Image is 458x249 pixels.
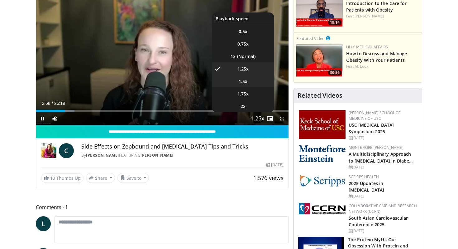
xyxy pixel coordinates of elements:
span: 13 [50,175,55,181]
div: [DATE] [349,228,417,234]
div: [DATE] [266,162,283,168]
button: Mute [49,112,61,125]
button: Pause [36,112,49,125]
div: [DATE] [349,193,417,199]
h4: Related Videos [298,92,342,99]
img: b0142b4c-93a1-4b58-8f91-5265c282693c.png.150x105_q85_autocrop_double_scale_upscale_version-0.2.png [299,145,346,162]
span: 0.75x [237,41,249,47]
span: 2x [241,103,246,110]
a: Collaborative CME and Research Network (CCRN) [349,203,417,214]
a: Montefiore [PERSON_NAME] [349,145,403,150]
div: Feat. [346,13,419,19]
a: Scripps Health [349,174,379,179]
a: [PERSON_NAME] School of Medicine of USC [349,110,401,121]
img: c9f2b0b7-b02a-4276-a72a-b0cbb4230bc1.jpg.150x105_q85_autocrop_double_scale_upscale_version-0.2.jpg [299,174,346,187]
span: 1x [231,53,236,60]
img: a04ee3ba-8487-4636-b0fb-5e8d268f3737.png.150x105_q85_autocrop_double_scale_upscale_version-0.2.png [299,203,346,214]
span: 2:58 [42,101,50,106]
div: [DATE] [349,135,417,141]
a: Lilly Medical Affairs [346,44,388,50]
div: [DATE] [349,164,417,170]
button: Save to [117,173,149,183]
div: Feat. [346,64,419,69]
span: 26:19 [54,101,65,106]
h4: Side Effects on Zepbound and [MEDICAL_DATA] Tips and Tricks [81,143,283,150]
span: 1.5x [239,78,247,85]
a: [PERSON_NAME] [355,13,384,19]
a: South Asian Cardiovascular Conference 2025 [349,215,408,227]
span: Comments 1 [36,203,289,211]
button: Enable picture-in-picture mode [264,112,276,125]
button: Playback Rate [251,112,264,125]
a: How to Discuss and Manage Obesity With Your Patients [346,51,407,63]
span: 1,576 views [253,174,284,182]
a: [PERSON_NAME] [141,153,174,158]
span: 19:14 [328,20,341,25]
span: / [52,101,53,106]
img: 7b941f1f-d101-407a-8bfa-07bd47db01ba.png.150x105_q85_autocrop_double_scale_upscale_version-0.2.jpg [299,110,346,139]
a: L [36,216,51,231]
span: 1.25x [237,66,249,72]
div: By FEATURING [81,153,283,158]
a: C [59,143,74,158]
a: A Multidisciplinary Approach to [MEDICAL_DATA] in Diabe… [349,151,413,164]
span: 1.75x [237,91,249,97]
div: Progress Bar [36,110,289,112]
small: Featured Video [296,36,325,41]
a: M. Look [355,64,368,69]
a: 30:56 [296,44,343,77]
img: Dr. Carolynn Francavilla [41,143,56,158]
a: Introduction to the Care for Patients with Obesity [346,0,407,13]
button: Fullscreen [276,112,289,125]
a: 2025 Updates in [MEDICAL_DATA] [349,180,384,193]
span: 0.5x [239,28,247,35]
img: c98a6a29-1ea0-4bd5-8cf5-4d1e188984a7.png.150x105_q85_crop-smart_upscale.png [296,44,343,77]
a: USC [MEDICAL_DATA] Symposium 2025 [349,122,394,134]
button: Share [86,173,115,183]
a: [PERSON_NAME] [86,153,119,158]
span: 30:56 [328,70,341,76]
a: 13 Thumbs Up [41,173,83,183]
